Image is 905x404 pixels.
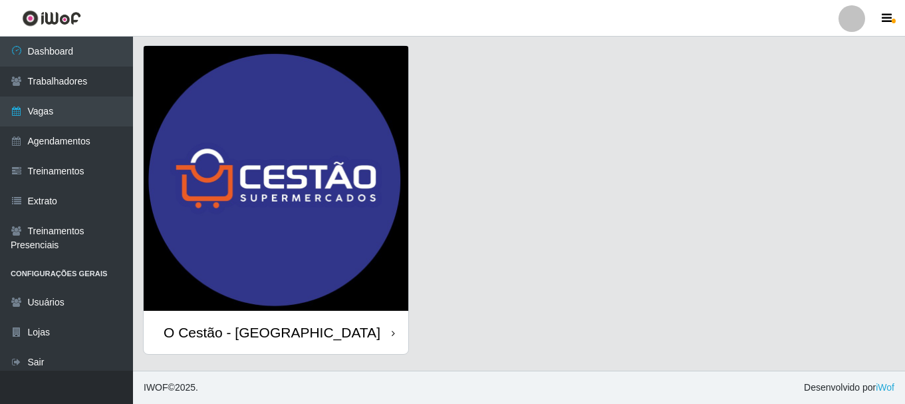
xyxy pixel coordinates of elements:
a: iWof [876,382,894,393]
img: CoreUI Logo [22,10,81,27]
span: © 2025 . [144,381,198,395]
span: IWOF [144,382,168,393]
div: O Cestão - [GEOGRAPHIC_DATA] [164,324,380,341]
a: O Cestão - [GEOGRAPHIC_DATA] [144,46,408,354]
span: Desenvolvido por [804,381,894,395]
img: cardImg [144,46,408,311]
